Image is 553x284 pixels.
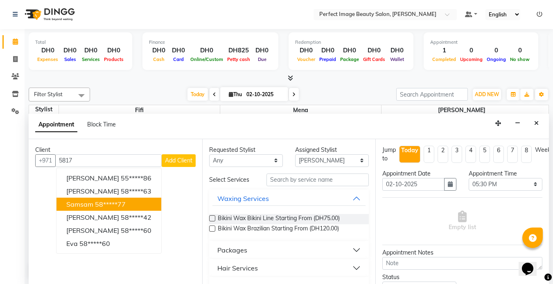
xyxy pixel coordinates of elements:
div: Today [401,146,418,155]
button: Close [530,117,542,130]
span: Empty list [449,211,476,232]
div: DH0 [60,46,80,55]
div: Total [35,39,126,46]
span: [PERSON_NAME] [381,105,543,115]
span: Sales [62,56,78,62]
span: [PERSON_NAME] [66,174,119,182]
span: Due [256,56,269,62]
span: Fifi [59,105,220,115]
span: Thu [227,91,244,97]
div: No client selected [55,187,176,195]
div: DH0 [80,46,102,55]
img: logo [21,3,77,26]
span: [PERSON_NAME] [66,226,119,234]
span: Petty cash [225,56,252,62]
span: Eva [66,239,78,248]
button: +971 [35,154,56,167]
span: Upcoming [458,56,485,62]
span: Today [187,88,208,101]
input: Search by service name [266,174,369,186]
span: [PERSON_NAME] [66,213,119,221]
span: Samsam [66,200,93,208]
span: Mena [220,105,381,115]
div: Appointment Date [382,169,456,178]
li: 2 [438,146,448,163]
span: Voucher [295,56,317,62]
span: Bikini Wax Bikini Line Starting From (DH75.00) [218,214,340,224]
div: 0 [458,46,485,55]
div: 0 [508,46,532,55]
span: Cash [151,56,167,62]
button: Waxing Services [212,191,366,206]
div: DH0 [361,46,387,55]
li: 7 [507,146,518,163]
div: Requested Stylist [209,146,283,154]
div: Appointment Notes [382,248,542,257]
span: ADD NEW [475,91,499,97]
li: 5 [479,146,490,163]
div: DH0 [338,46,361,55]
li: 8 [521,146,532,163]
span: No show [508,56,532,62]
span: Services [80,56,102,62]
div: DH825 [225,46,252,55]
div: Client [35,146,196,154]
li: 6 [493,146,504,163]
span: Online/Custom [188,56,225,62]
div: 0 [485,46,508,55]
iframe: chat widget [519,251,545,276]
button: ADD NEW [473,89,501,100]
div: Status [382,273,456,282]
span: Gift Cards [361,56,387,62]
li: 3 [451,146,462,163]
div: Select Services [203,176,260,184]
div: DH0 [35,46,60,55]
div: DH0 [188,46,225,55]
span: Appointment [35,117,77,132]
button: Packages [212,243,366,257]
div: DH0 [102,46,126,55]
div: DH0 [252,46,272,55]
span: Add Client [165,157,192,164]
div: Redemption [295,39,407,46]
span: Wallet [388,56,406,62]
div: DH0 [169,46,188,55]
span: Products [102,56,126,62]
div: Jump to [382,146,396,163]
div: Assigned Stylist [295,146,369,154]
div: DH0 [149,46,169,55]
button: Hair Services [212,261,366,275]
span: [PERSON_NAME] [66,187,119,195]
button: Add Client [162,154,196,167]
div: DH0 [317,46,338,55]
div: Appointment Time [469,169,542,178]
div: Waxing Services [217,194,269,203]
div: Packages [217,245,247,255]
span: Prepaid [317,56,338,62]
div: DH0 [295,46,317,55]
input: yyyy-mm-dd [382,178,444,191]
li: 1 [424,146,434,163]
div: Appointment [430,39,532,46]
div: 1 [430,46,458,55]
span: Block Time [87,121,116,128]
div: Finance [149,39,272,46]
div: Stylist [29,105,59,114]
div: DH0 [387,46,407,55]
span: Package [338,56,361,62]
input: Search by Name/Mobile/Email/Code [55,154,162,167]
span: Card [171,56,186,62]
div: Hair Services [217,263,258,273]
span: Completed [430,56,458,62]
span: Filter Stylist [34,91,63,97]
input: 2025-10-02 [244,88,285,101]
span: Ongoing [485,56,508,62]
span: Expenses [35,56,60,62]
span: Bikini Wax Brazilian Starting From (DH120.00) [218,224,339,234]
li: 4 [465,146,476,163]
input: Search Appointment [396,88,468,101]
